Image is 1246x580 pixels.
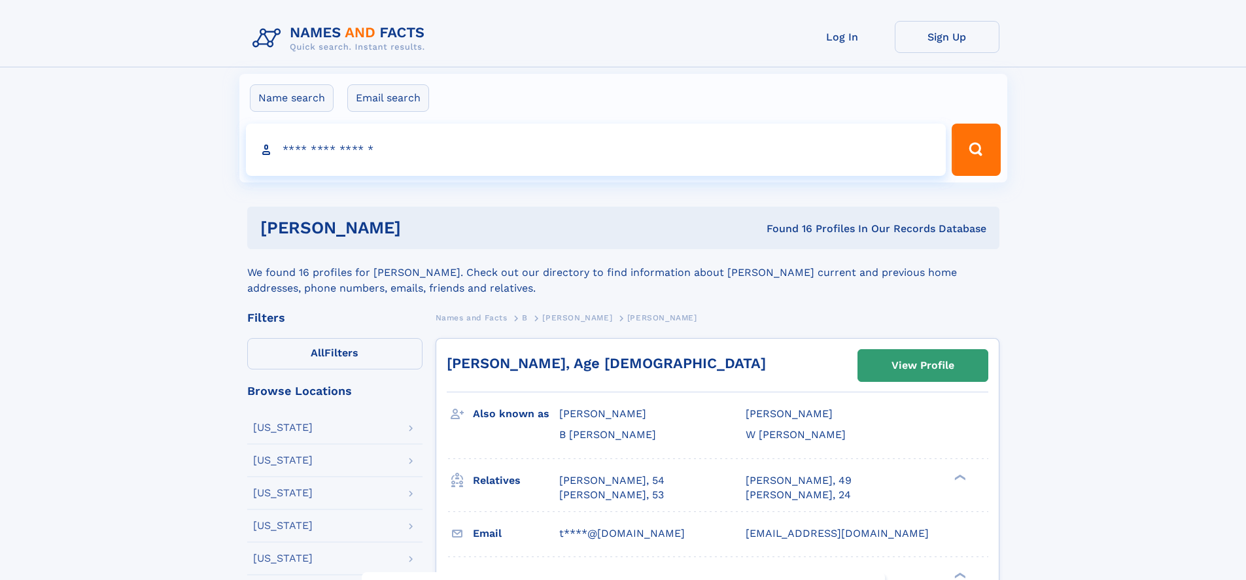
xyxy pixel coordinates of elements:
button: Search Button [952,124,1000,176]
a: [PERSON_NAME], 24 [746,488,851,502]
div: ❯ [951,473,967,481]
h3: Also known as [473,403,559,425]
span: [PERSON_NAME] [542,313,612,322]
a: [PERSON_NAME], Age [DEMOGRAPHIC_DATA] [447,355,766,371]
div: Filters [247,312,423,324]
a: Log In [790,21,895,53]
label: Filters [247,338,423,369]
div: ❯ [951,571,967,579]
a: B [522,309,528,326]
div: Browse Locations [247,385,423,397]
span: All [311,347,324,359]
div: [US_STATE] [253,553,313,564]
div: [US_STATE] [253,488,313,498]
span: B [522,313,528,322]
a: Sign Up [895,21,999,53]
img: Logo Names and Facts [247,21,436,56]
label: Name search [250,84,334,112]
h3: Relatives [473,469,559,492]
h1: [PERSON_NAME] [260,220,584,236]
div: We found 16 profiles for [PERSON_NAME]. Check out our directory to find information about [PERSON... [247,249,999,296]
span: B [PERSON_NAME] [559,428,656,441]
span: W [PERSON_NAME] [746,428,846,441]
span: [PERSON_NAME] [559,407,646,420]
a: Names and Facts [436,309,508,326]
span: [EMAIL_ADDRESS][DOMAIN_NAME] [746,527,929,539]
label: Email search [347,84,429,112]
input: search input [246,124,946,176]
div: [US_STATE] [253,422,313,433]
a: [PERSON_NAME], 54 [559,473,665,488]
a: [PERSON_NAME], 49 [746,473,852,488]
div: View Profile [891,350,954,381]
a: [PERSON_NAME], 53 [559,488,664,502]
span: [PERSON_NAME] [746,407,833,420]
div: Found 16 Profiles In Our Records Database [583,222,986,236]
a: View Profile [858,350,988,381]
a: [PERSON_NAME] [542,309,612,326]
div: [US_STATE] [253,455,313,466]
span: [PERSON_NAME] [627,313,697,322]
div: [US_STATE] [253,520,313,531]
h3: Email [473,522,559,545]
